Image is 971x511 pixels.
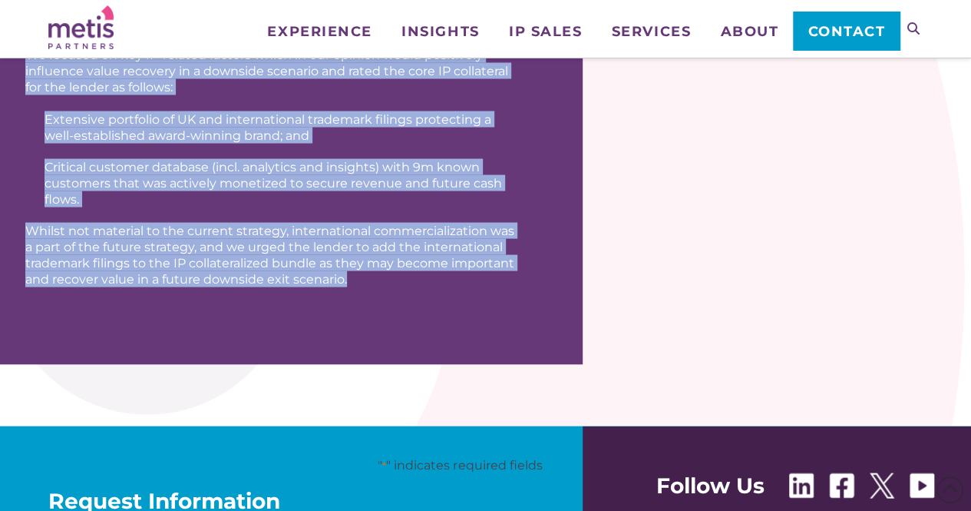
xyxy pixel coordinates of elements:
[656,474,765,496] span: Follow Us
[45,111,522,143] li: Extensive portfolio of UK and international trademark filings protecting a well-established award...
[25,46,522,95] p: We focused on key IP-related factors which in our opinion would positively influence value recove...
[720,25,778,38] span: About
[45,158,522,207] li: Critical customer database (incl. analytics and insights) with 9m known customers that was active...
[401,25,479,38] span: Insights
[910,473,934,498] img: Youtube
[48,489,542,511] span: Request Information
[612,25,691,38] span: Services
[789,473,814,498] img: Linkedin
[25,222,522,287] p: Whilst not material to the current strategy, international commercialization was a part of the fu...
[48,456,542,473] p: " " indicates required fields
[936,476,963,503] span: Back to Top
[808,25,886,38] span: Contact
[509,25,582,38] span: IP Sales
[870,473,894,498] img: X
[793,12,900,50] a: Contact
[48,5,114,49] img: Metis Partners
[829,473,854,498] img: Facebook
[267,25,372,38] span: Experience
